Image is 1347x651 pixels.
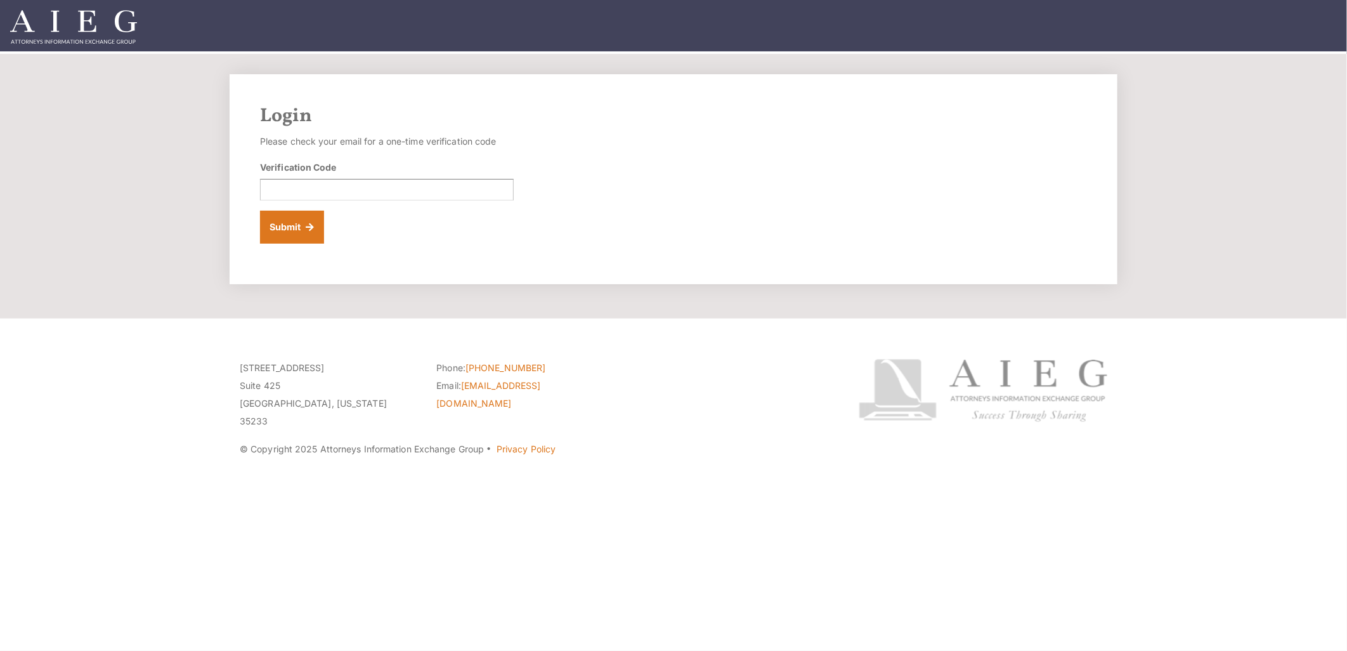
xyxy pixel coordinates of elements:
[859,359,1107,422] img: Attorneys Information Exchange Group logo
[486,449,492,455] span: ·
[497,444,556,454] a: Privacy Policy
[240,440,811,458] p: © Copyright 2025 Attorneys Information Exchange Group
[10,10,137,44] img: Attorneys Information Exchange Group
[240,359,417,430] p: [STREET_ADDRESS] Suite 425 [GEOGRAPHIC_DATA], [US_STATE] 35233
[260,105,1087,128] h2: Login
[436,380,540,409] a: [EMAIL_ADDRESS][DOMAIN_NAME]
[260,211,324,244] button: Submit
[436,377,614,412] li: Email:
[260,133,514,150] p: Please check your email for a one-time verification code
[436,359,614,377] li: Phone:
[465,362,545,373] a: [PHONE_NUMBER]
[260,161,337,174] label: Verification Code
